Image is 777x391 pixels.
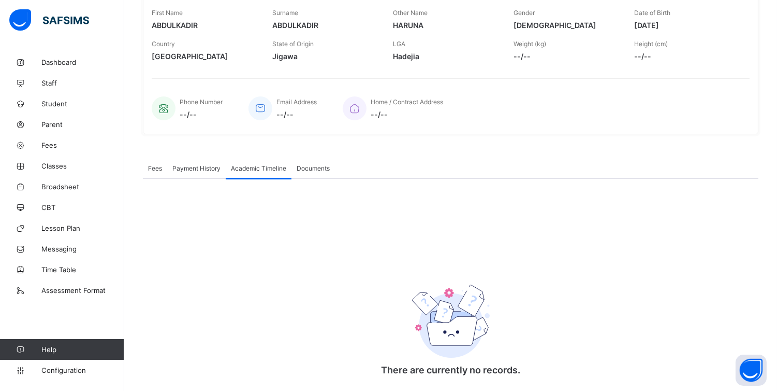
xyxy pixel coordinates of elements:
[41,266,124,274] span: Time Table
[41,79,124,87] span: Staff
[276,110,317,119] span: --/--
[152,21,257,30] span: ABDULKADIR
[634,40,668,48] span: Height (cm)
[371,98,443,106] span: Home / Contract Address
[272,40,314,48] span: State of Origin
[9,9,89,31] img: safsims
[41,203,124,212] span: CBT
[393,40,405,48] span: LGA
[41,162,124,170] span: Classes
[41,100,124,108] span: Student
[371,110,443,119] span: --/--
[272,21,377,30] span: ABDULKADIR
[634,52,739,61] span: --/--
[297,164,330,172] span: Documents
[41,245,124,253] span: Messaging
[514,21,619,30] span: [DEMOGRAPHIC_DATA]
[152,40,175,48] span: Country
[41,120,124,129] span: Parent
[736,355,767,386] button: Open asap
[393,52,498,61] span: Hadejia
[152,9,183,17] span: First Name
[41,183,124,191] span: Broadsheet
[347,365,554,375] p: There are currently no records.
[41,286,124,295] span: Assessment Format
[180,98,223,106] span: Phone Number
[41,366,124,374] span: Configuration
[41,141,124,149] span: Fees
[41,224,124,232] span: Lesson Plan
[172,164,221,172] span: Payment History
[231,164,286,172] span: Academic Timeline
[41,345,124,354] span: Help
[148,164,162,172] span: Fees
[347,256,554,391] div: There are currently no records.
[514,9,535,17] span: Gender
[272,9,298,17] span: Surname
[634,9,670,17] span: Date of Birth
[272,52,377,61] span: Jigawa
[393,9,428,17] span: Other Name
[514,52,619,61] span: --/--
[180,110,223,119] span: --/--
[41,58,124,66] span: Dashboard
[152,52,257,61] span: [GEOGRAPHIC_DATA]
[276,98,317,106] span: Email Address
[634,21,739,30] span: [DATE]
[514,40,546,48] span: Weight (kg)
[393,21,498,30] span: HARUNA
[412,285,490,358] img: emptyFolder.c0dd6c77127a4b698b748a2c71dfa8de.svg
